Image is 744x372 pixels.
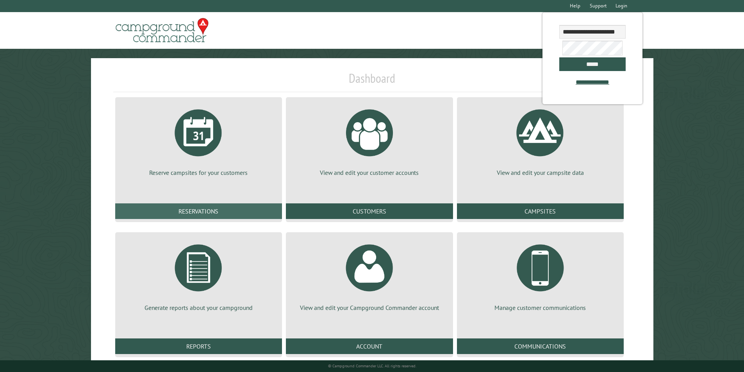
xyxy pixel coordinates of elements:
a: Reservations [115,203,282,219]
a: Customers [286,203,453,219]
a: View and edit your campsite data [466,103,614,177]
a: Reports [115,338,282,354]
a: View and edit your Campground Commander account [295,239,443,312]
a: Communications [457,338,624,354]
h1: Dashboard [113,71,631,92]
a: Manage customer communications [466,239,614,312]
img: Campground Commander [113,15,211,46]
a: View and edit your customer accounts [295,103,443,177]
p: Reserve campsites for your customers [125,168,273,177]
a: Account [286,338,453,354]
p: Generate reports about your campground [125,303,273,312]
p: View and edit your Campground Commander account [295,303,443,312]
a: Generate reports about your campground [125,239,273,312]
a: Campsites [457,203,624,219]
p: View and edit your campsite data [466,168,614,177]
small: © Campground Commander LLC. All rights reserved. [328,363,416,368]
a: Reserve campsites for your customers [125,103,273,177]
p: View and edit your customer accounts [295,168,443,177]
p: Manage customer communications [466,303,614,312]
